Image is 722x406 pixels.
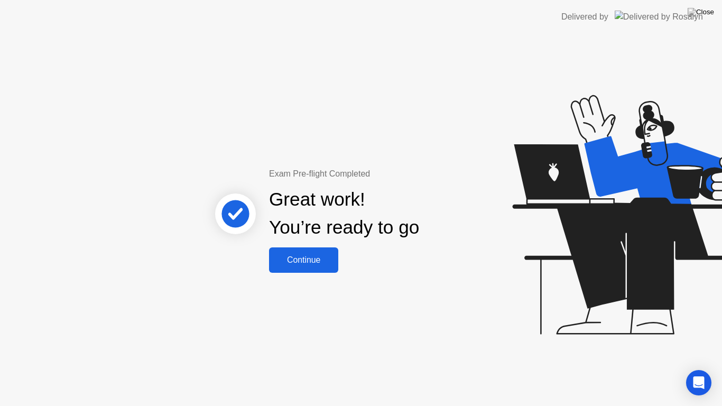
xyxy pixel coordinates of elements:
[686,370,711,395] div: Open Intercom Messenger
[561,11,608,23] div: Delivered by
[615,11,703,23] img: Delivered by Rosalyn
[269,186,419,242] div: Great work! You’re ready to go
[272,255,335,265] div: Continue
[688,8,714,16] img: Close
[269,247,338,273] button: Continue
[269,168,487,180] div: Exam Pre-flight Completed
